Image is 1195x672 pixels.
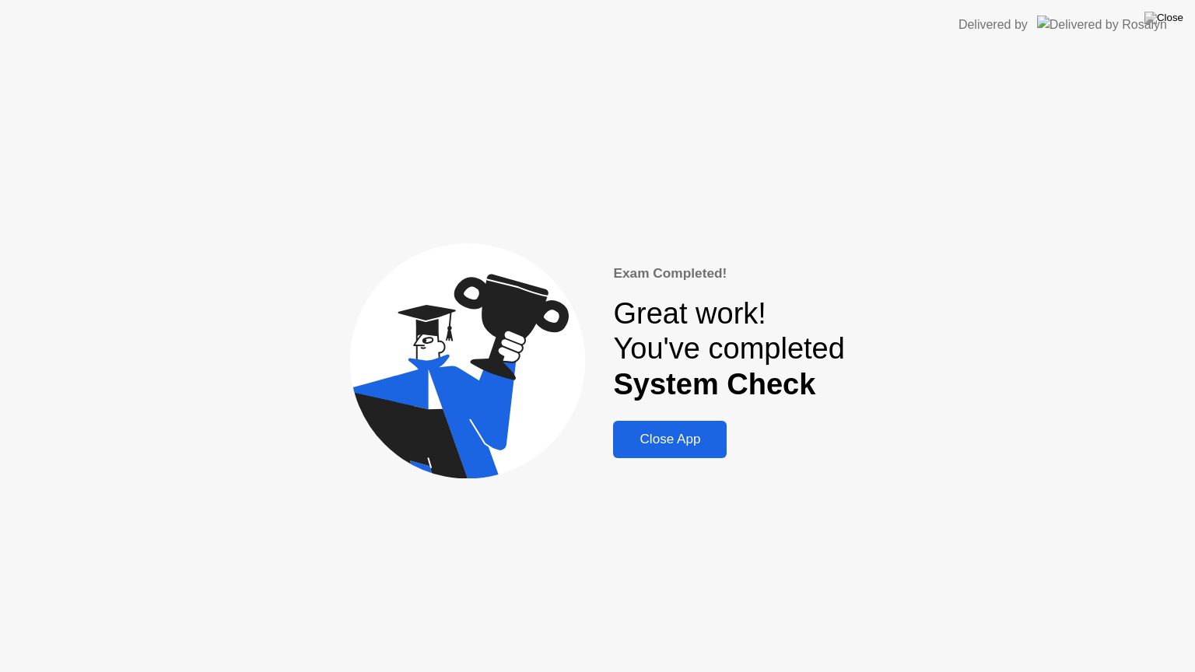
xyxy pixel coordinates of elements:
[618,432,722,447] div: Close App
[613,296,844,403] div: Great work! You've completed
[613,421,727,458] button: Close App
[613,264,844,284] div: Exam Completed!
[958,16,1028,34] div: Delivered by
[613,368,815,401] b: System Check
[1037,16,1167,33] img: Delivered by Rosalyn
[1144,12,1183,24] img: Close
